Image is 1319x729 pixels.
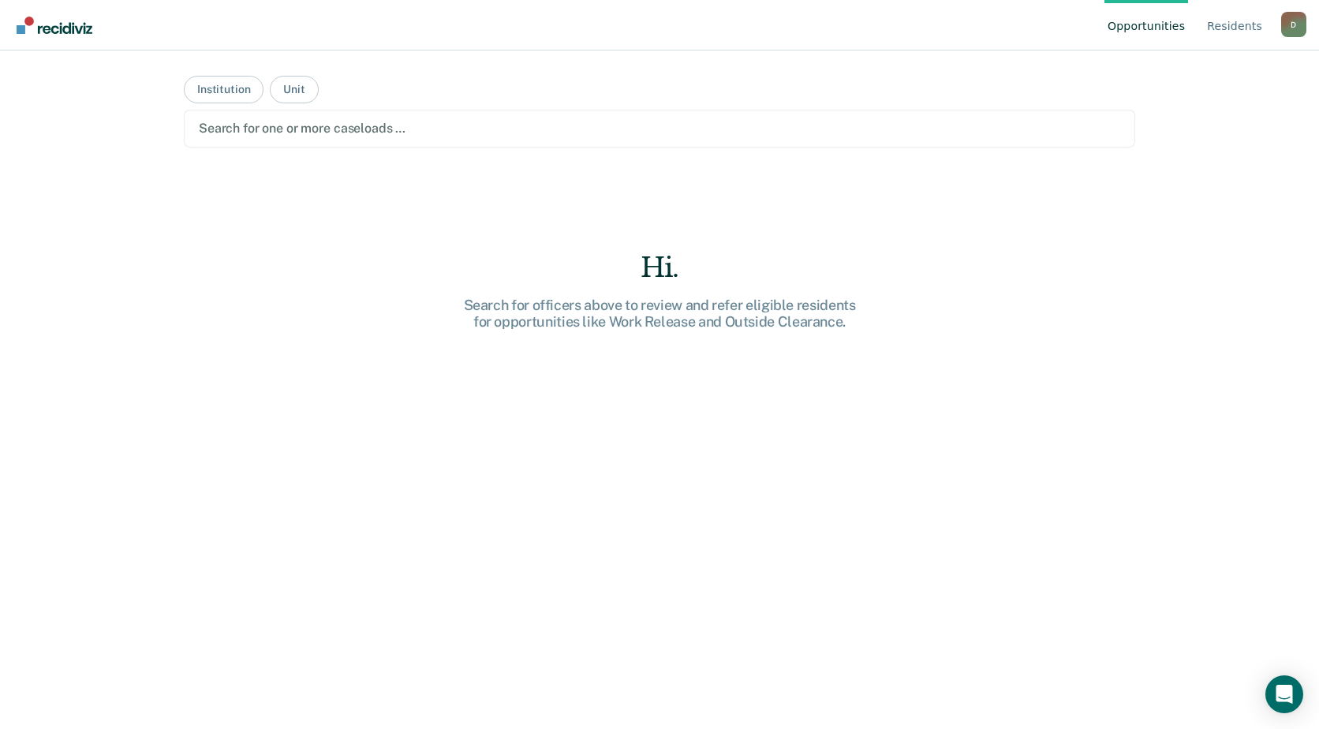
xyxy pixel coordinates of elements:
[17,17,92,34] img: Recidiviz
[1265,675,1303,713] div: Open Intercom Messenger
[1281,12,1306,37] button: Profile dropdown button
[407,252,912,284] div: Hi.
[407,297,912,331] div: Search for officers above to review and refer eligible residents for opportunities like Work Rele...
[184,76,263,103] button: Institution
[270,76,318,103] button: Unit
[1281,12,1306,37] div: D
